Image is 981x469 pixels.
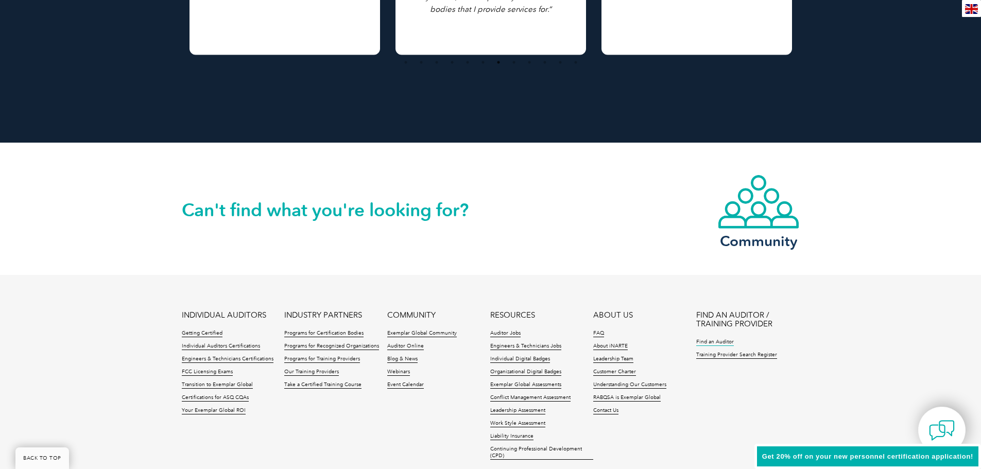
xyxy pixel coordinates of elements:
[965,4,978,14] img: en
[762,453,973,460] span: Get 20% off on your new personnel certification application!
[447,57,457,67] button: 4 of 4
[182,407,246,414] a: Your Exemplar Global ROI
[387,343,424,350] a: Auditor Online
[182,330,222,337] a: Getting Certified
[490,356,550,363] a: Individual Digital Badges
[524,57,535,67] button: 9 of 4
[182,369,233,376] a: FCC Licensing Exams
[593,369,636,376] a: Customer Charter
[462,57,473,67] button: 5 of 4
[717,174,800,230] img: icon-community.webp
[182,394,249,402] a: Certifications for ASQ CQAs
[593,330,604,337] a: FAQ
[593,381,666,389] a: Understanding Our Customers
[182,311,266,320] a: INDIVIDUAL AUDITORS
[493,57,504,67] button: 7 of 4
[490,369,561,376] a: Organizational Digital Badges
[15,447,69,469] a: BACK TO TOP
[696,311,799,328] a: FIND AN AUDITOR / TRAINING PROVIDER
[593,311,633,320] a: ABOUT US
[182,356,273,363] a: Engineers & Technicians Certifications
[571,57,581,67] button: 12 of 4
[490,330,521,337] a: Auditor Jobs
[387,381,424,389] a: Event Calendar
[490,446,593,460] a: Continuing Professional Development (CPD)
[182,202,491,218] h2: Can't find what you're looking for?
[929,418,955,443] img: contact-chat.png
[490,343,561,350] a: Engineers & Technicians Jobs
[593,407,618,414] a: Contact Us
[490,420,545,427] a: Work Style Assessment
[696,339,734,346] a: Find an Auditor
[717,235,800,248] h3: Community
[540,57,550,67] button: 10 of 4
[593,394,661,402] a: RABQSA is Exemplar Global
[416,57,426,67] button: 2 of 4
[182,381,253,389] a: Transition to Exemplar Global
[284,311,362,320] a: INDUSTRY PARTNERS
[555,57,565,67] button: 11 of 4
[432,57,442,67] button: 3 of 4
[696,352,777,359] a: Training Provider Search Register
[490,381,561,389] a: Exemplar Global Assessments
[182,343,260,350] a: Individual Auditors Certifications
[478,57,488,67] button: 6 of 4
[387,311,436,320] a: COMMUNITY
[490,311,535,320] a: RESOURCES
[593,343,628,350] a: About iNARTE
[401,57,411,67] button: 1 of 4
[284,356,360,363] a: Programs for Training Providers
[593,356,633,363] a: Leadership Team
[490,433,533,440] a: Liability Insurance
[284,330,364,337] a: Programs for Certification Bodies
[284,381,362,389] a: Take a Certified Training Course
[490,394,571,402] a: Conflict Management Assessment
[387,330,457,337] a: Exemplar Global Community
[509,57,519,67] button: 8 of 4
[284,343,379,350] a: Programs for Recognized Organizations
[717,174,800,248] a: Community
[387,369,410,376] a: Webinars
[284,369,339,376] a: Our Training Providers
[490,407,545,414] a: Leadership Assessment
[387,356,418,363] a: Blog & News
